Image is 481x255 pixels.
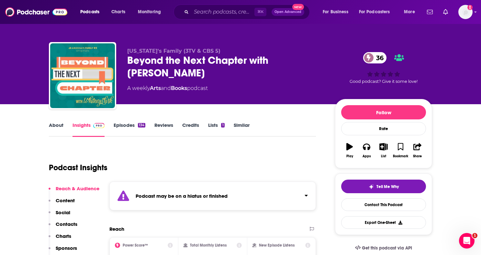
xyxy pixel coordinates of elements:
[363,154,371,158] div: Apps
[73,122,105,137] a: InsightsPodchaser Pro
[56,245,77,251] p: Sponsors
[459,233,475,249] iframe: Intercom live chat
[234,122,250,137] a: Similar
[49,163,107,172] h1: Podcast Insights
[363,52,387,63] a: 36
[49,122,63,137] a: About
[208,122,224,137] a: Lists1
[413,154,422,158] div: Share
[127,84,208,92] div: A weekly podcast
[441,6,451,17] a: Show notifications dropdown
[154,122,173,137] a: Reviews
[182,122,199,137] a: Credits
[138,7,161,17] span: Monitoring
[80,7,99,17] span: Podcasts
[49,185,99,197] button: Reach & Audience
[56,185,99,192] p: Reach & Audience
[272,8,304,16] button: Open AdvancedNew
[107,7,129,17] a: Charts
[49,209,70,221] button: Social
[323,7,348,17] span: For Business
[467,5,473,10] svg: Add a profile image
[404,7,415,17] span: More
[335,48,432,88] div: 36Good podcast? Give it some love!
[375,139,392,162] button: List
[133,7,169,17] button: open menu
[50,43,115,108] img: Beyond the Next Chapter with Whitney Clark
[458,5,473,19] img: User Profile
[346,154,353,158] div: Play
[109,182,316,210] section: Click to expand status details
[56,221,77,227] p: Contacts
[392,139,409,162] button: Bookmark
[393,154,408,158] div: Bookmark
[341,122,426,135] div: Rate
[136,193,228,199] strong: Podcast may be on a hiatus or finished
[56,233,71,239] p: Charts
[355,7,399,17] button: open menu
[362,245,412,251] span: Get this podcast via API
[123,243,148,248] h2: Power Score™
[111,7,125,17] span: Charts
[180,5,316,19] div: Search podcasts, credits, & more...
[424,6,435,17] a: Show notifications dropdown
[49,221,77,233] button: Contacts
[221,123,224,127] div: 1
[318,7,356,17] button: open menu
[93,123,105,128] img: Podchaser Pro
[376,184,399,189] span: Tell Me Why
[350,79,418,84] span: Good podcast? Give it some love!
[409,139,426,162] button: Share
[369,184,374,189] img: tell me why sparkle
[341,180,426,193] button: tell me why sparkleTell Me Why
[56,209,70,216] p: Social
[49,233,71,245] button: Charts
[114,122,145,137] a: Episodes134
[191,7,254,17] input: Search podcasts, credits, & more...
[341,198,426,211] a: Contact This Podcast
[259,243,295,248] h2: New Episode Listens
[274,10,301,14] span: Open Advanced
[358,139,375,162] button: Apps
[341,216,426,229] button: Export One-Sheet
[109,226,124,232] h2: Reach
[76,7,108,17] button: open menu
[341,139,358,162] button: Play
[292,4,304,10] span: New
[370,52,387,63] span: 36
[190,243,227,248] h2: Total Monthly Listens
[359,7,390,17] span: For Podcasters
[458,5,473,19] span: Logged in as julia_mcgarry
[56,197,75,204] p: Content
[472,233,477,238] span: 1
[171,85,187,91] a: Books
[341,105,426,119] button: Follow
[381,154,386,158] div: List
[138,123,145,127] div: 134
[254,8,266,16] span: ⌘ K
[161,85,171,91] span: and
[127,48,220,54] span: [US_STATE]'s Family (3TV & CBS 5)
[150,85,161,91] a: Arts
[399,7,423,17] button: open menu
[5,6,67,18] img: Podchaser - Follow, Share and Rate Podcasts
[49,197,75,209] button: Content
[458,5,473,19] button: Show profile menu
